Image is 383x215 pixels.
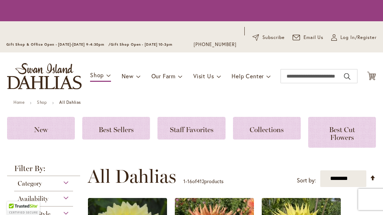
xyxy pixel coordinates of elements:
span: New [34,125,48,134]
span: Staff Favorites [170,125,213,134]
span: 412 [197,178,204,185]
a: Collections [233,117,301,140]
span: 1 [183,178,185,185]
a: Best Sellers [82,117,150,140]
span: Log In/Register [340,34,377,41]
span: New [122,72,133,80]
span: Collections [250,125,284,134]
span: Email Us [304,34,324,41]
a: Log In/Register [331,34,377,41]
strong: All Dahlias [59,100,81,105]
span: Best Sellers [99,125,134,134]
strong: Filter By: [7,165,80,176]
p: - of products [183,176,223,187]
span: Best Cut Flowers [329,125,355,142]
iframe: Launch Accessibility Center [5,190,25,210]
a: [PHONE_NUMBER] [194,41,237,48]
span: Our Farm [151,72,176,80]
span: Availability [18,195,48,203]
span: Subscribe [262,34,285,41]
span: Help Center [232,72,264,80]
span: All Dahlias [88,166,176,187]
span: 16 [187,178,192,185]
a: New [7,117,75,140]
label: Sort by: [297,174,316,187]
a: Best Cut Flowers [308,117,376,148]
button: Search [344,71,350,82]
a: Shop [37,100,47,105]
a: Subscribe [252,34,285,41]
span: Category [18,180,42,187]
span: Shop [90,71,104,79]
span: Visit Us [193,72,214,80]
a: Home [13,100,24,105]
a: Staff Favorites [157,117,225,140]
a: Email Us [293,34,324,41]
span: Gift Shop Open - [DATE] 10-3pm [111,42,172,47]
a: store logo [7,63,82,89]
span: Gift Shop & Office Open - [DATE]-[DATE] 9-4:30pm / [6,42,111,47]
